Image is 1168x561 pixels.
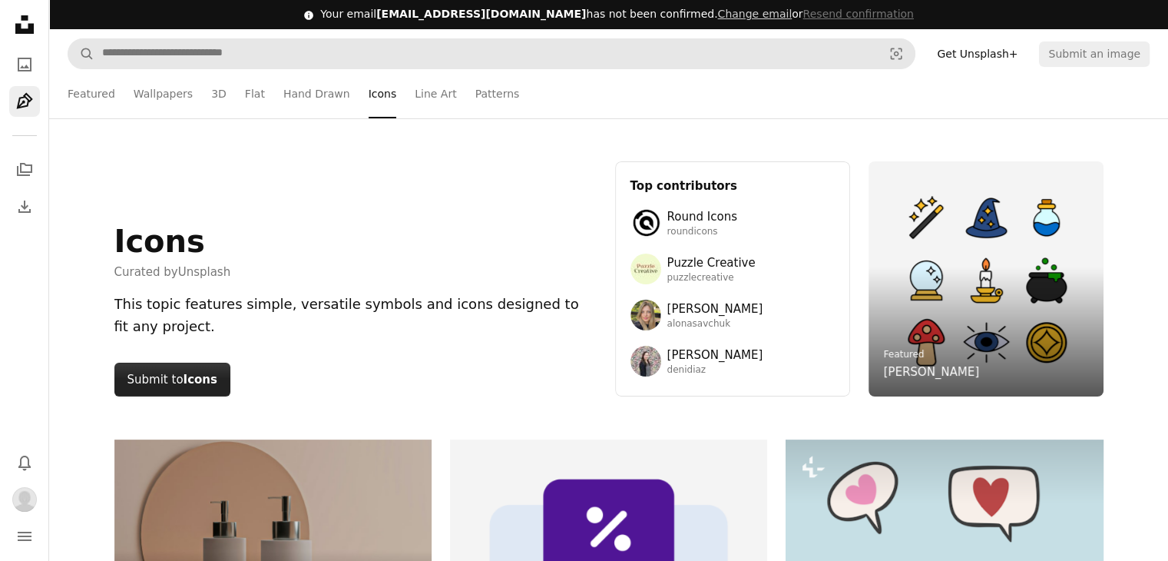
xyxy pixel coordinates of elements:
[283,69,350,118] a: Hand Drawn
[9,86,40,117] a: Illustrations
[211,69,227,118] a: 3D
[717,8,792,20] a: Change email
[630,300,835,330] a: Avatar of user Alona Savchuk[PERSON_NAME]alonasavchuk
[184,373,217,387] strong: Icons
[667,272,756,284] span: puzzlecreative
[630,300,661,330] img: Avatar of user Alona Savchuk
[884,363,980,381] a: [PERSON_NAME]
[928,41,1027,66] a: Get Unsplash+
[9,154,40,185] a: Collections
[9,484,40,515] button: Profile
[114,294,597,338] div: This topic features simple, versatile symbols and icons designed to fit any project.
[178,265,231,279] a: Unsplash
[667,300,763,318] span: [PERSON_NAME]
[717,8,913,20] span: or
[630,346,835,377] a: Avatar of user Denisse Díaz[PERSON_NAME]denidiaz
[667,226,737,238] span: roundicons
[667,207,737,226] span: Round Icons
[68,38,915,69] form: Find visuals sitewide
[667,364,763,377] span: denidiaz
[114,223,231,260] h1: Icons
[114,263,231,281] span: Curated by
[667,318,763,330] span: alonasavchuk
[376,8,586,20] span: [EMAIL_ADDRESS][DOMAIN_NAME]
[630,254,835,284] a: Avatar of user Puzzle CreativePuzzle Creativepuzzlecreative
[9,191,40,222] a: Download History
[667,254,756,272] span: Puzzle Creative
[667,346,763,364] span: [PERSON_NAME]
[68,39,94,68] button: Search Unsplash
[475,69,520,118] a: Patterns
[9,521,40,552] button: Menu
[1039,41,1150,66] button: Submit an image
[802,7,913,22] button: Resend confirmation
[68,69,115,118] a: Featured
[245,69,265,118] a: Flat
[12,487,37,512] img: Avatar of user Sanjay Lodh
[9,9,40,43] a: Home — Unsplash
[320,7,914,22] div: Your email has not been confirmed.
[114,363,230,397] button: Submit to Icons
[134,69,193,118] a: Wallpapers
[878,39,915,68] button: Visual search
[630,207,661,238] img: Avatar of user Round Icons
[630,177,835,195] h3: Top contributors
[9,49,40,80] a: Photos
[884,349,925,360] a: Featured
[630,346,661,377] img: Avatar of user Denisse Díaz
[415,69,456,118] a: Line Art
[630,207,835,238] a: Avatar of user Round IconsRound Iconsroundicons
[9,447,40,478] button: Notifications
[630,254,661,284] img: Avatar of user Puzzle Creative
